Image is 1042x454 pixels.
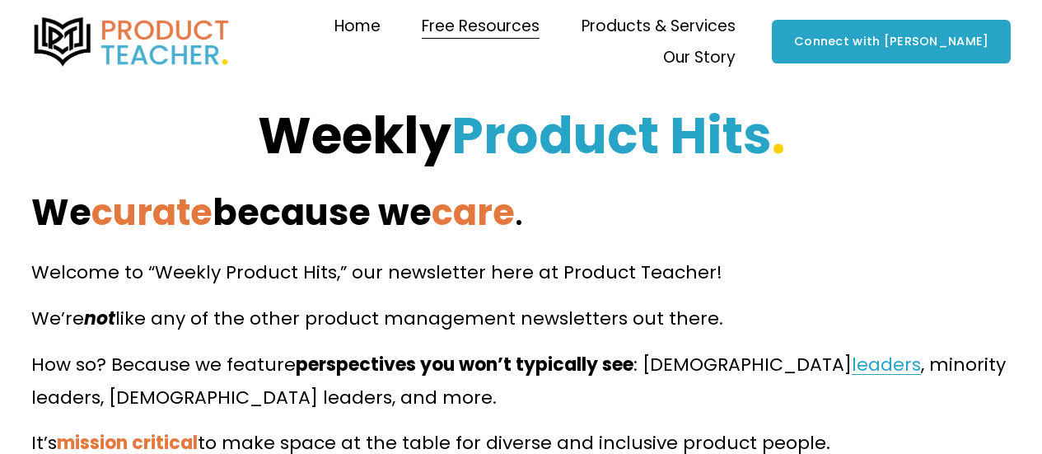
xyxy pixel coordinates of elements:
h2: . [31,190,725,236]
span: Products & Services [582,12,736,40]
span: Our Story [663,44,736,72]
strong: curate [91,188,213,237]
strong: We [31,188,91,237]
a: Connect with [PERSON_NAME] [772,20,1011,63]
p: Welcome to “Weekly Product Hits,” our newsletter here at Product Teacher! [31,256,1011,289]
p: How so? Because we feature : [DEMOGRAPHIC_DATA] , minority leaders, [DEMOGRAPHIC_DATA] leaders, a... [31,349,1011,414]
strong: perspectives you won’t typically see [296,352,633,377]
a: leaders [852,352,921,377]
a: folder dropdown [582,11,736,42]
strong: care [432,188,515,237]
span: Free Resources [422,12,540,40]
strong: because we [213,188,432,237]
a: folder dropdown [422,11,540,42]
a: Home [334,11,381,42]
strong: Weekly [258,100,451,171]
strong: . [772,100,785,171]
p: We’re like any of the other product management newsletters out there. [31,302,1011,335]
img: Product Teacher [31,17,232,67]
a: folder dropdown [663,42,736,73]
em: not [84,306,115,331]
strong: Product Hits [451,100,772,171]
